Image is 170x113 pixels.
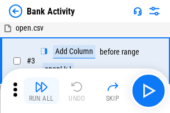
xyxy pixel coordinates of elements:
[53,45,95,58] div: Add Column
[100,48,120,56] div: before
[106,95,120,102] div: Skip
[23,77,59,104] button: Run All
[27,6,75,17] div: Bank Activity
[9,4,22,18] img: Back
[27,56,35,65] span: # 3
[42,63,74,76] div: open!J:J
[133,7,142,16] img: Support
[139,82,157,100] img: Main button
[95,77,130,104] button: Skip
[148,4,161,18] img: Settings menu
[106,80,119,94] img: Skip
[35,80,48,94] img: Run All
[29,95,54,102] div: Run All
[122,48,139,56] div: range
[16,23,43,32] span: open.csv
